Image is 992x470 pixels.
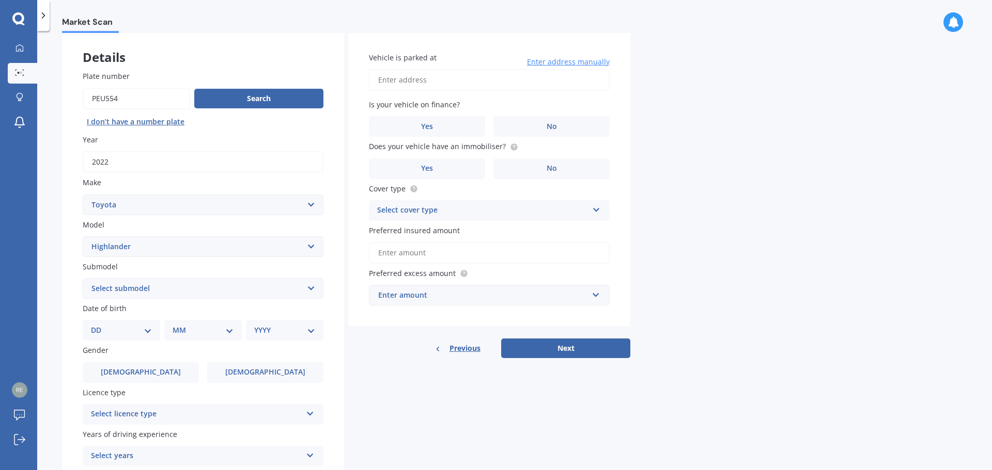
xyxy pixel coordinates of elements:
span: Market Scan [62,17,119,31]
span: Yes [421,164,433,173]
span: Years of driving experience [83,429,177,439]
span: Plate number [83,71,130,81]
span: Previous [450,341,481,356]
img: 6fbc81a5a59e4ffcda5629fca01dd1f6 [12,382,27,398]
div: Select licence type [91,408,302,420]
span: [DEMOGRAPHIC_DATA] [101,368,181,377]
span: Year [83,135,98,144]
input: Enter address [369,69,610,91]
div: Select cover type [377,204,588,217]
span: [DEMOGRAPHIC_DATA] [225,368,305,377]
div: Select years [91,450,302,462]
span: Cover type [369,184,406,193]
button: Next [501,338,630,358]
span: Model [83,220,104,230]
span: Gender [83,346,109,355]
div: Enter amount [378,289,588,301]
span: Enter address manually [527,57,610,67]
span: Is your vehicle on finance? [369,100,460,109]
span: Does your vehicle have an immobiliser? [369,142,506,152]
span: Licence type [83,387,126,397]
input: YYYY [83,151,323,173]
span: Date of birth [83,303,127,313]
div: Details [62,31,344,62]
span: Preferred insured amount [369,225,460,235]
input: Enter amount [369,242,610,264]
span: No [547,122,557,131]
button: I don’t have a number plate [83,114,189,130]
button: Search [194,89,323,108]
span: Make [83,178,101,188]
span: Preferred excess amount [369,268,456,278]
span: Yes [421,122,433,131]
span: Submodel [83,262,118,271]
input: Enter plate number [83,88,190,109]
span: Vehicle is parked at [369,53,437,62]
span: No [547,164,557,173]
